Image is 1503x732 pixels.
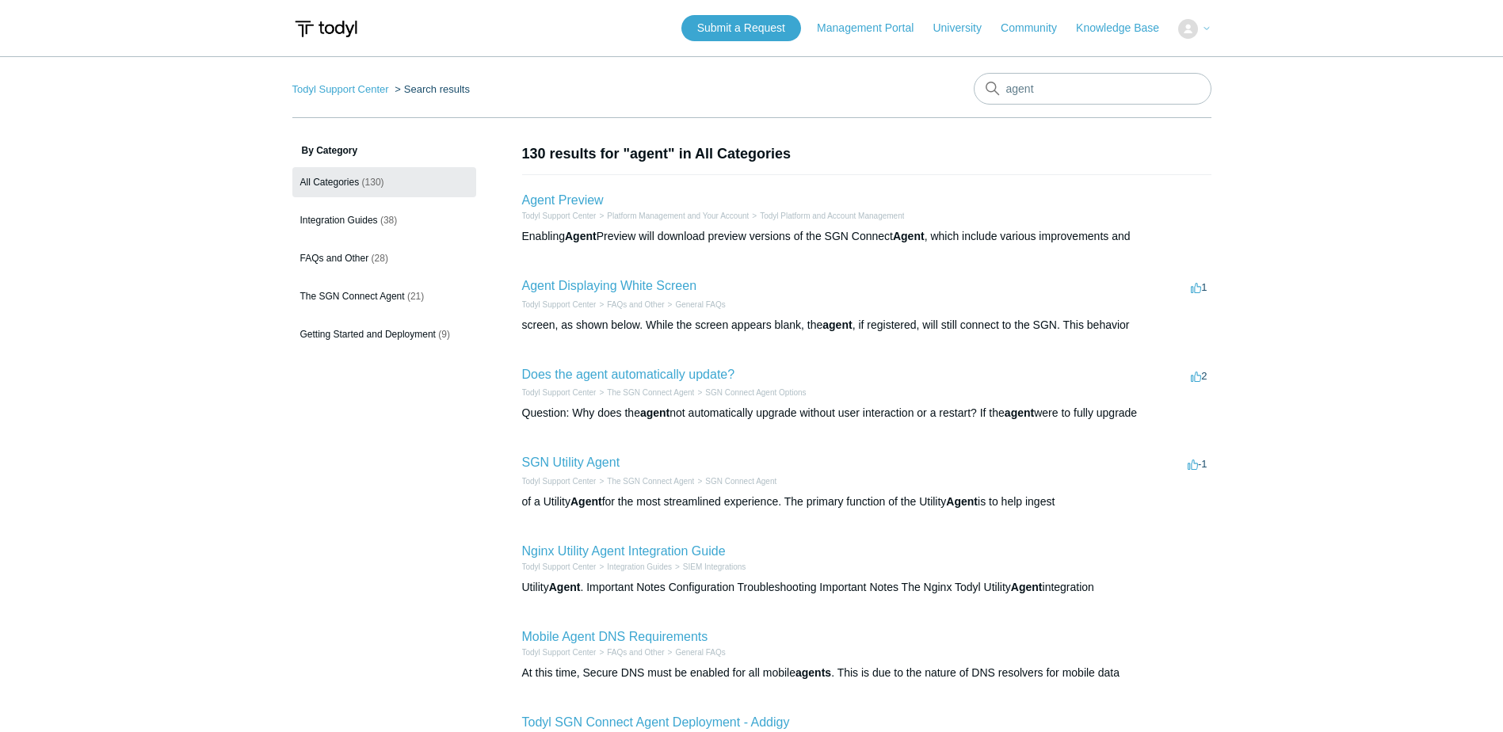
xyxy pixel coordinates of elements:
[522,387,597,398] li: Todyl Support Center
[522,477,597,486] a: Todyl Support Center
[522,368,735,381] a: Does the agent automatically update?
[300,291,405,302] span: The SGN Connect Agent
[380,215,397,226] span: (38)
[694,475,776,487] li: SGN Connect Agent
[795,666,831,679] em: agents
[1191,281,1207,293] span: 1
[570,495,602,508] em: Agent
[292,319,476,349] a: Getting Started and Deployment (9)
[946,495,978,508] em: Agent
[407,291,424,302] span: (21)
[522,494,1211,510] div: of a Utility for the most streamlined experience. The primary function of the Utility is to help ...
[522,299,597,311] li: Todyl Support Center
[522,646,597,658] li: Todyl Support Center
[683,562,746,571] a: SIEM Integrations
[522,143,1211,165] h1: 130 results for "agent" in All Categories
[522,648,597,657] a: Todyl Support Center
[705,388,806,397] a: SGN Connect Agent Options
[292,14,360,44] img: Todyl Support Center Help Center home page
[596,387,694,398] li: The SGN Connect Agent
[596,646,664,658] li: FAQs and Other
[522,630,708,643] a: Mobile Agent DNS Requirements
[549,581,581,593] em: Agent
[292,281,476,311] a: The SGN Connect Agent (21)
[522,317,1211,334] div: screen, as shown below. While the screen appears blank, the , if registered, will still connect t...
[893,230,925,242] em: Agent
[1076,20,1175,36] a: Knowledge Base
[640,406,669,419] em: agent
[1011,581,1043,593] em: Agent
[522,210,597,222] li: Todyl Support Center
[522,561,597,573] li: Todyl Support Center
[292,83,389,95] a: Todyl Support Center
[694,387,806,398] li: SGN Connect Agent Options
[522,562,597,571] a: Todyl Support Center
[672,561,746,573] li: SIEM Integrations
[438,329,450,340] span: (9)
[522,665,1211,681] div: At this time, Secure DNS must be enabled for all mobile . This is due to the nature of DNS resolv...
[362,177,384,188] span: (130)
[391,83,470,95] li: Search results
[522,193,604,207] a: Agent Preview
[300,215,378,226] span: Integration Guides
[822,318,852,331] em: agent
[522,475,597,487] li: Todyl Support Center
[933,20,997,36] a: University
[522,456,620,469] a: SGN Utility Agent
[522,715,790,729] a: Todyl SGN Connect Agent Deployment - Addigy
[1191,370,1207,382] span: 2
[522,300,597,309] a: Todyl Support Center
[607,648,664,657] a: FAQs and Other
[607,477,694,486] a: The SGN Connect Agent
[974,73,1211,105] input: Search
[300,253,369,264] span: FAQs and Other
[665,299,726,311] li: General FAQs
[607,562,672,571] a: Integration Guides
[675,300,725,309] a: General FAQs
[300,329,436,340] span: Getting Started and Deployment
[522,228,1211,245] div: Enabling Preview will download preview versions of the SGN Connect , which include various improv...
[522,579,1211,596] div: Utility . Important Notes Configuration Troubleshooting Important Notes The Nginx Todyl Utility i...
[292,83,392,95] li: Todyl Support Center
[1005,406,1034,419] em: agent
[1001,20,1073,36] a: Community
[522,388,597,397] a: Todyl Support Center
[665,646,726,658] li: General FAQs
[681,15,801,41] a: Submit a Request
[675,648,725,657] a: General FAQs
[596,475,694,487] li: The SGN Connect Agent
[596,210,749,222] li: Platform Management and Your Account
[292,143,476,158] h3: By Category
[372,253,388,264] span: (28)
[749,210,904,222] li: Todyl Platform and Account Management
[292,167,476,197] a: All Categories (130)
[522,405,1211,421] div: Question: Why does the not automatically upgrade without user interaction or a restart? If the we...
[292,205,476,235] a: Integration Guides (38)
[522,544,726,558] a: Nginx Utility Agent Integration Guide
[760,212,904,220] a: Todyl Platform and Account Management
[565,230,597,242] em: Agent
[596,299,664,311] li: FAQs and Other
[1188,458,1207,470] span: -1
[607,212,749,220] a: Platform Management and Your Account
[522,212,597,220] a: Todyl Support Center
[292,243,476,273] a: FAQs and Other (28)
[522,279,697,292] a: Agent Displaying White Screen
[705,477,776,486] a: SGN Connect Agent
[300,177,360,188] span: All Categories
[596,561,672,573] li: Integration Guides
[607,388,694,397] a: The SGN Connect Agent
[607,300,664,309] a: FAQs and Other
[817,20,929,36] a: Management Portal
